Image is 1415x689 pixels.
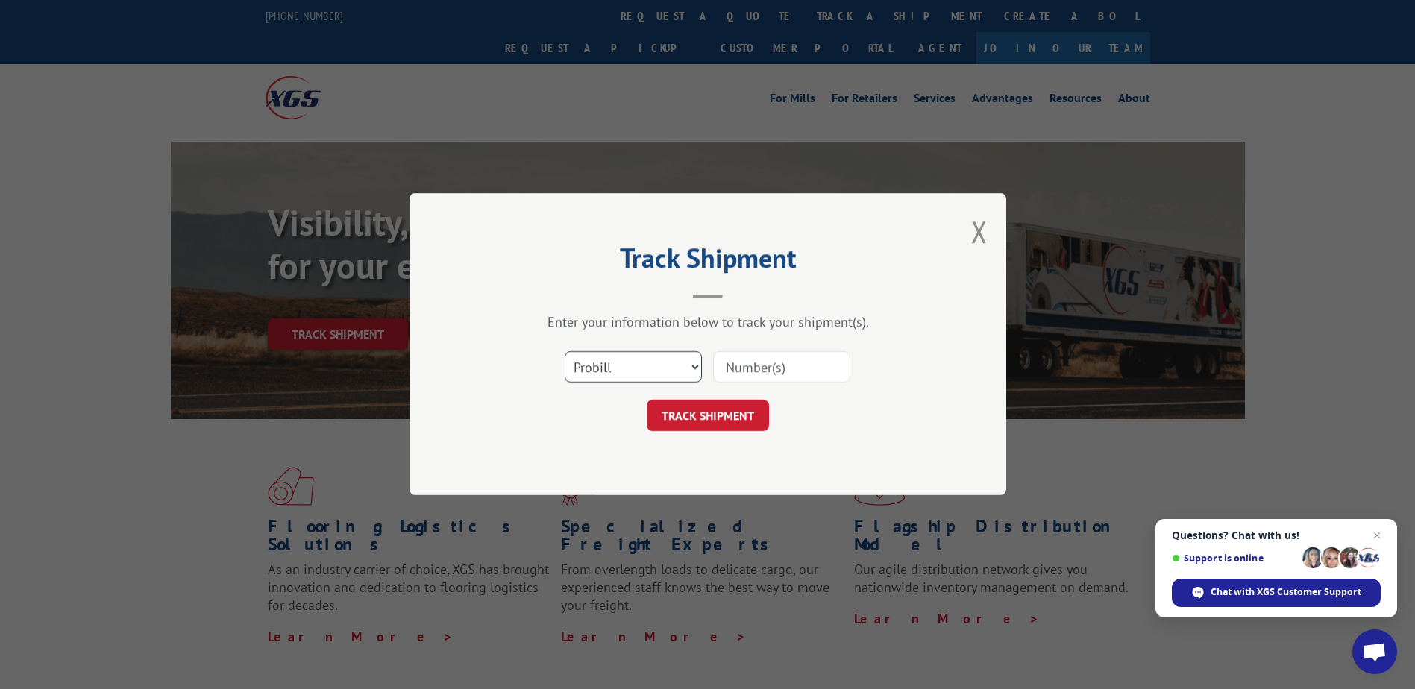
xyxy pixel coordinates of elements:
span: Close chat [1368,526,1386,544]
span: Questions? Chat with us! [1172,529,1381,541]
span: Chat with XGS Customer Support [1211,585,1361,599]
span: Support is online [1172,553,1297,564]
div: Enter your information below to track your shipment(s). [484,314,932,331]
button: TRACK SHIPMENT [647,400,769,432]
input: Number(s) [713,352,850,383]
div: Chat with XGS Customer Support [1172,579,1381,607]
button: Close modal [971,212,988,251]
div: Open chat [1352,629,1397,674]
h2: Track Shipment [484,248,932,276]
